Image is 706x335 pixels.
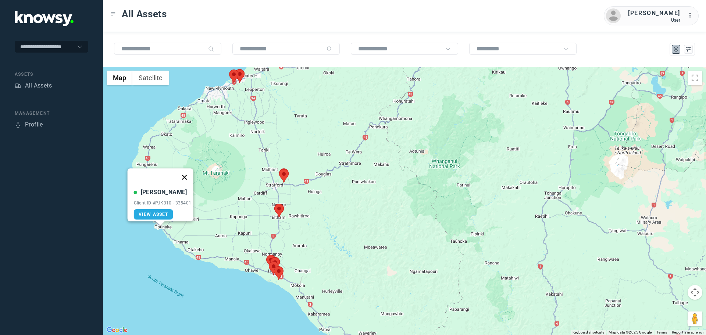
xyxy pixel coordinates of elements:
[122,7,167,21] span: All Assets
[111,11,116,17] div: Toggle Menu
[15,11,74,26] img: Application Logo
[688,71,702,85] button: Toggle fullscreen view
[141,188,187,197] div: [PERSON_NAME]
[105,325,129,335] a: Open this area in Google Maps (opens a new window)
[25,81,52,90] div: All Assets
[132,71,169,85] button: Show satellite imagery
[688,11,696,21] div: :
[628,9,680,18] div: [PERSON_NAME]
[15,121,21,128] div: Profile
[609,330,652,334] span: Map data ©2025 Google
[628,18,680,23] div: User
[327,46,332,52] div: Search
[688,285,702,300] button: Map camera controls
[688,11,696,20] div: :
[688,13,695,18] tspan: ...
[175,168,193,186] button: Close
[15,81,52,90] a: AssetsAll Assets
[606,8,621,23] img: avatar.png
[673,46,680,53] div: Map
[688,311,702,326] button: Drag Pegman onto the map to open Street View
[15,110,88,117] div: Management
[656,330,667,334] a: Terms
[134,200,192,206] div: Client ID #PJK310 - 335401
[139,212,168,217] span: View Asset
[105,325,129,335] img: Google
[15,71,88,78] div: Assets
[685,46,692,53] div: List
[15,120,43,129] a: ProfileProfile
[672,330,704,334] a: Report a map error
[25,120,43,129] div: Profile
[107,71,132,85] button: Show street map
[134,209,173,220] a: View Asset
[208,46,214,52] div: Search
[15,82,21,89] div: Assets
[573,330,604,335] button: Keyboard shortcuts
